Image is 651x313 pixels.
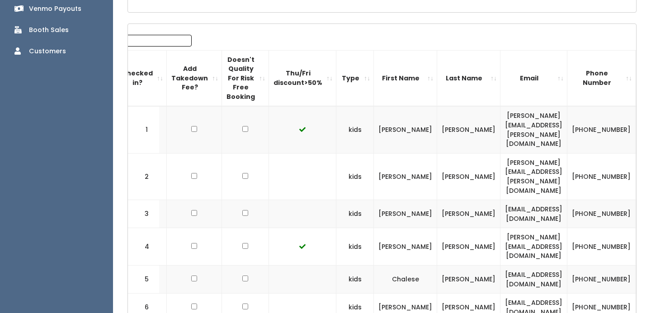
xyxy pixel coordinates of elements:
[336,153,374,200] td: kids
[374,265,437,293] td: Chalese
[269,50,336,106] th: Thu/Fri discount&gt;50%: activate to sort column ascending
[128,228,160,266] td: 4
[336,265,374,293] td: kids
[437,265,500,293] td: [PERSON_NAME]
[567,228,636,266] td: [PHONE_NUMBER]
[29,25,69,35] div: Booth Sales
[567,153,636,200] td: [PHONE_NUMBER]
[500,106,567,153] td: [PERSON_NAME][EMAIL_ADDRESS][PERSON_NAME][DOMAIN_NAME]
[128,153,160,200] td: 2
[500,200,567,228] td: [EMAIL_ADDRESS][DOMAIN_NAME]
[128,106,160,153] td: 1
[500,228,567,266] td: [PERSON_NAME][EMAIL_ADDRESS][DOMAIN_NAME]
[336,200,374,228] td: kids
[437,228,500,266] td: [PERSON_NAME]
[567,106,636,153] td: [PHONE_NUMBER]
[567,265,636,293] td: [PHONE_NUMBER]
[500,265,567,293] td: [EMAIL_ADDRESS][DOMAIN_NAME]
[128,200,160,228] td: 3
[374,153,437,200] td: [PERSON_NAME]
[29,47,66,56] div: Customers
[222,50,269,106] th: Doesn't Quality For Risk Free Booking : activate to sort column ascending
[437,50,500,106] th: Last Name: activate to sort column ascending
[336,228,374,266] td: kids
[500,153,567,200] td: [PERSON_NAME][EMAIL_ADDRESS][PERSON_NAME][DOMAIN_NAME]
[437,153,500,200] td: [PERSON_NAME]
[437,200,500,228] td: [PERSON_NAME]
[437,106,500,153] td: [PERSON_NAME]
[76,35,192,47] input: Search:
[500,50,567,106] th: Email: activate to sort column ascending
[374,228,437,266] td: [PERSON_NAME]
[567,50,636,106] th: Phone Number: activate to sort column ascending
[336,106,374,153] td: kids
[567,200,636,228] td: [PHONE_NUMBER]
[374,50,437,106] th: First Name: activate to sort column ascending
[374,106,437,153] td: [PERSON_NAME]
[167,50,222,106] th: Add Takedown Fee?: activate to sort column ascending
[336,50,374,106] th: Type: activate to sort column ascending
[374,200,437,228] td: [PERSON_NAME]
[117,50,167,106] th: Checked in?: activate to sort column ascending
[29,4,81,14] div: Venmo Payouts
[128,265,160,293] td: 5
